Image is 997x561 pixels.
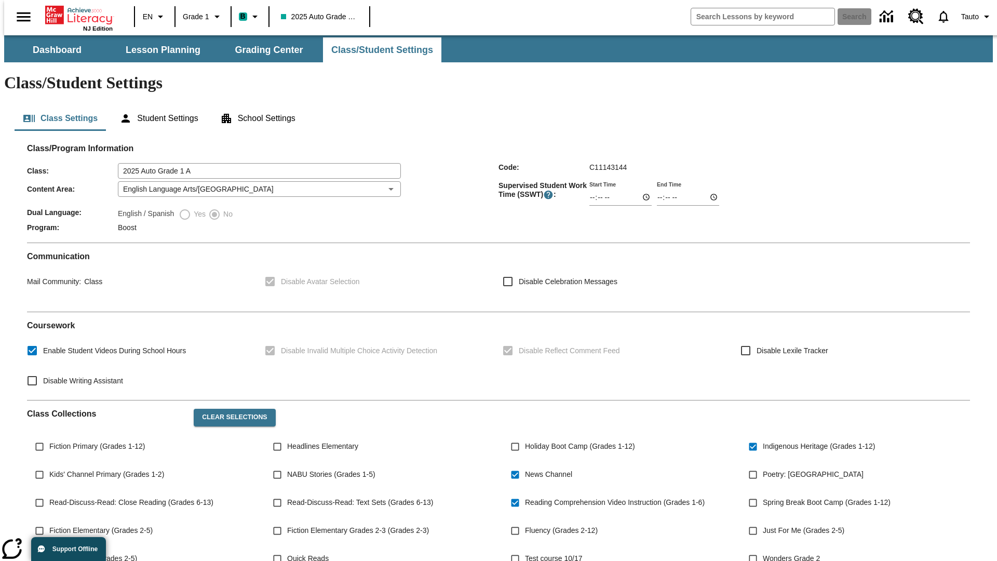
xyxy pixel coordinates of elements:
span: Disable Writing Assistant [43,376,123,386]
a: Resource Center, Will open in new tab [902,3,930,31]
div: Home [45,4,113,32]
span: Disable Celebration Messages [519,276,617,287]
h2: Class/Program Information [27,143,970,153]
span: Disable Reflect Comment Feed [519,345,620,356]
button: Open side menu [8,2,39,32]
span: Fluency (Grades 2-12) [525,525,598,536]
input: Class [118,163,401,179]
span: Read-Discuss-Read: Text Sets (Grades 6-13) [287,497,433,508]
button: Support Offline [31,537,106,561]
span: C11143144 [589,163,627,171]
div: SubNavbar [4,37,442,62]
span: Grade 1 [183,11,209,22]
h2: Course work [27,320,970,330]
button: Dashboard [5,37,109,62]
div: Communication [27,251,970,303]
span: Code : [498,163,589,171]
span: Indigenous Heritage (Grades 1-12) [763,441,875,452]
span: EN [143,11,153,22]
a: Data Center [873,3,902,31]
span: Tauto [961,11,979,22]
span: B [240,10,246,23]
span: Fiction Elementary Grades 2-3 (Grades 2-3) [287,525,429,536]
button: School Settings [212,106,304,131]
h2: Communication [27,251,970,261]
button: Grading Center [217,37,321,62]
span: Disable Lexile Tracker [757,345,828,356]
button: Boost Class color is teal. Change class color [235,7,265,26]
span: Disable Invalid Multiple Choice Activity Detection [281,345,437,356]
button: Language: EN, Select a language [138,7,171,26]
button: Student Settings [111,106,206,131]
div: Class/Student Settings [15,106,982,131]
span: Just For Me (Grades 2-5) [763,525,844,536]
span: Headlines Elementary [287,441,358,452]
button: Clear Selections [194,409,275,426]
div: Class/Program Information [27,154,970,234]
span: Disable Avatar Selection [281,276,360,287]
button: Class/Student Settings [323,37,441,62]
div: SubNavbar [4,35,993,62]
label: End Time [657,180,681,188]
span: Class [81,277,102,286]
span: Fiction Elementary (Grades 2-5) [49,525,153,536]
span: Read-Discuss-Read: Close Reading (Grades 6-13) [49,497,213,508]
span: Boost [118,223,137,232]
span: NABU Stories (Grades 1-5) [287,469,375,480]
input: search field [691,8,834,25]
span: 2025 Auto Grade 1 A [281,11,358,22]
button: Supervised Student Work Time is the timeframe when students can take LevelSet and when lessons ar... [543,190,554,200]
span: Enable Student Videos During School Hours [43,345,186,356]
button: Lesson Planning [111,37,215,62]
span: Fiction Primary (Grades 1-12) [49,441,145,452]
label: English / Spanish [118,208,174,221]
div: English Language Arts/[GEOGRAPHIC_DATA] [118,181,401,197]
span: Reading Comprehension Video Instruction (Grades 1-6) [525,497,705,508]
a: Notifications [930,3,957,30]
span: Class/Student Settings [331,44,433,56]
span: Dashboard [33,44,82,56]
h1: Class/Student Settings [4,73,993,92]
span: News Channel [525,469,572,480]
button: Class Settings [15,106,106,131]
span: NJ Edition [83,25,113,32]
button: Grade: Grade 1, Select a grade [179,7,227,26]
span: Content Area : [27,185,118,193]
span: Spring Break Boot Camp (Grades 1-12) [763,497,891,508]
span: Holiday Boot Camp (Grades 1-12) [525,441,635,452]
span: Dual Language : [27,208,118,217]
span: No [221,209,233,220]
span: Class : [27,167,118,175]
span: Poetry: [GEOGRAPHIC_DATA] [763,469,864,480]
div: Coursework [27,320,970,392]
h2: Class Collections [27,409,185,419]
span: Mail Community : [27,277,81,286]
span: Supervised Student Work Time (SSWT) : [498,181,589,200]
span: Lesson Planning [126,44,200,56]
span: Program : [27,223,118,232]
span: Support Offline [52,545,98,553]
span: Grading Center [235,44,303,56]
label: Start Time [589,180,616,188]
a: Home [45,5,113,25]
span: Yes [191,209,206,220]
span: Kids' Channel Primary (Grades 1-2) [49,469,164,480]
button: Profile/Settings [957,7,997,26]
